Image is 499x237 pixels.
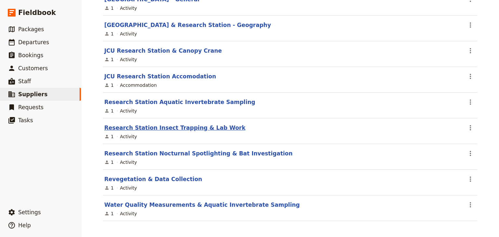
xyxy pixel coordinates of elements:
[120,31,137,37] div: Activity
[18,78,31,85] span: Staff
[18,8,56,18] span: Fieldbook
[18,91,47,98] span: Suppliers
[465,174,476,185] button: Actions
[104,22,271,28] a: [GEOGRAPHIC_DATA] & Research Station - Geography
[18,65,48,72] span: Customers
[120,108,137,114] div: Activity
[120,56,137,63] div: Activity
[104,108,114,114] div: 1
[104,5,114,11] div: 1
[465,20,476,31] button: Actions
[104,56,114,63] div: 1
[18,26,44,33] span: Packages
[104,185,114,191] div: 1
[18,52,43,59] span: Bookings
[18,209,41,216] span: Settings
[104,99,255,105] a: Research Station Aquatic Invertebrate Sampling
[104,47,222,54] a: JCU Research Station & Canopy Crane
[104,210,114,217] div: 1
[465,71,476,82] button: Actions
[465,199,476,210] button: Actions
[120,82,157,88] div: Accommodation
[104,176,202,182] a: Revegetation & Data Collection
[120,159,137,165] div: Activity
[104,159,114,165] div: 1
[104,73,216,80] a: JCU Research Station Accomodation
[18,222,31,229] span: Help
[104,31,114,37] div: 1
[18,39,49,46] span: Departures
[120,210,137,217] div: Activity
[120,185,137,191] div: Activity
[465,97,476,108] button: Actions
[120,5,137,11] div: Activity
[104,82,114,88] div: 1
[18,117,33,124] span: Tasks
[104,202,300,208] a: Water Quality Measurements & Aquatic Invertebrate Sampling
[120,133,137,140] div: Activity
[465,122,476,133] button: Actions
[18,104,44,111] span: Requests
[465,45,476,56] button: Actions
[104,133,114,140] div: 1
[104,125,246,131] a: Research Station Insect Trapping & Lab Work
[465,148,476,159] button: Actions
[104,150,293,157] a: Research Station Nocturnal Spotlighting & Bat Investigation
